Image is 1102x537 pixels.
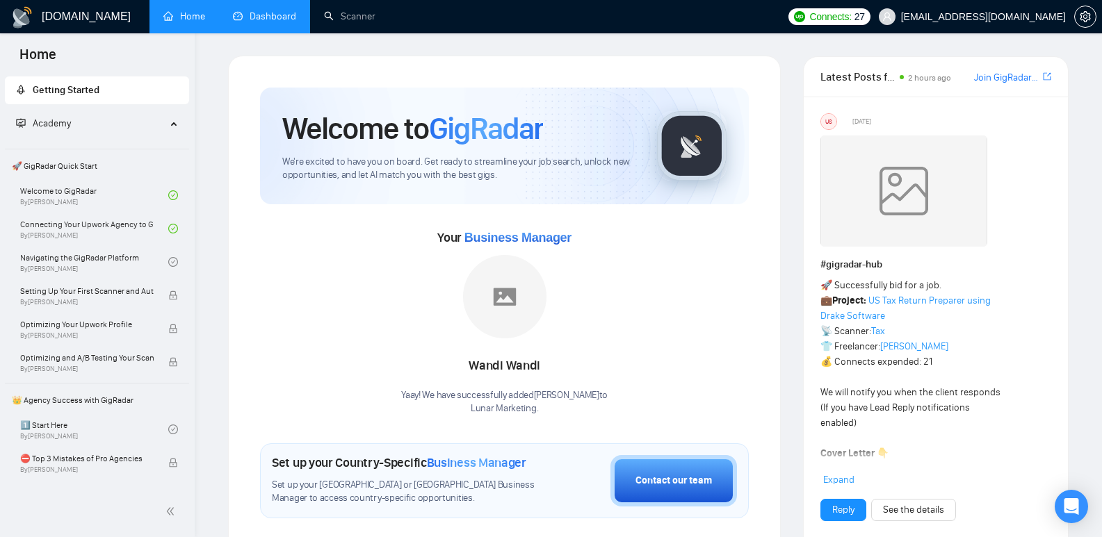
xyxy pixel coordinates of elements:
span: Optimizing and A/B Testing Your Scanner for Better Results [20,351,154,365]
a: Join GigRadar Slack Community [974,70,1040,85]
span: lock [168,290,178,300]
span: setting [1075,11,1096,22]
div: Wandi Wandi [401,354,608,378]
span: GigRadar [429,110,543,147]
strong: Project: [832,295,866,306]
button: See the details [871,499,956,521]
h1: Welcome to [282,110,543,147]
span: Expand [823,474,854,486]
p: Lunar Marketing . [401,402,608,415]
span: lock [168,458,178,468]
div: Yaay! We have successfully added [PERSON_NAME] to [401,389,608,415]
span: lock [168,324,178,333]
a: Navigating the GigRadar PlatformBy[PERSON_NAME] [20,247,168,277]
a: dashboardDashboard [233,10,296,22]
strong: Cover Letter 👇 [820,447,889,459]
span: export [1043,71,1051,82]
button: Reply [820,499,866,521]
span: 2 hours ago [908,73,951,83]
img: upwork-logo.png [794,11,805,22]
span: Your [437,230,572,245]
a: setting [1074,11,1096,22]
span: lock [168,357,178,367]
span: Getting Started [33,84,99,96]
a: Reply [832,502,854,518]
h1: Set up your Country-Specific [272,455,526,470]
span: By [PERSON_NAME] [20,331,154,340]
a: export [1043,70,1051,83]
button: Contact our team [610,455,737,506]
span: check-circle [168,224,178,233]
span: 🌚 Rookie Traps for New Agencies [20,485,154,499]
span: Business Manager [464,231,572,245]
li: Getting Started [5,76,189,104]
span: Academy [33,117,71,129]
span: check-circle [168,190,178,200]
span: Set up your [GEOGRAPHIC_DATA] or [GEOGRAPHIC_DATA] Business Manager to access country-specific op... [272,479,541,505]
img: logo [11,6,33,28]
span: Setting Up Your First Scanner and Auto-Bidder [20,284,154,298]
span: Home [8,44,67,74]
a: searchScanner [324,10,375,22]
a: [PERSON_NAME] [880,340,948,352]
span: Academy [16,117,71,129]
div: US [821,114,836,129]
span: ⛔ Top 3 Mistakes of Pro Agencies [20,452,154,465]
a: Welcome to GigRadarBy[PERSON_NAME] [20,180,168,210]
span: 🚀 GigRadar Quick Start [6,152,188,180]
span: By [PERSON_NAME] [20,298,154,306]
span: check-circle [168,257,178,267]
span: double-left [165,504,179,518]
a: Connecting Your Upwork Agency to GigRadarBy[PERSON_NAME] [20,213,168,244]
a: US Tax Return Preparer using Drake Software [820,295,991,322]
a: homeHome [163,10,205,22]
img: placeholder.png [463,255,546,338]
span: Connects: [809,9,851,24]
button: setting [1074,6,1096,28]
img: gigradar-logo.png [657,111,727,181]
div: Open Intercom Messenger [1055,490,1088,523]
span: 27 [854,9,865,24]
span: check-circle [168,424,178,434]
a: See the details [883,502,944,518]
h1: # gigradar-hub [820,257,1051,272]
span: Latest Posts from the GigRadar Community [820,68,896,85]
span: user [882,12,892,22]
span: [DATE] [852,115,871,128]
span: By [PERSON_NAME] [20,365,154,373]
span: 👑 Agency Success with GigRadar [6,386,188,414]
img: weqQh+iSagEgQAAAABJRU5ErkJggg== [820,135,987,247]
span: rocket [16,85,26,94]
span: Business Manager [427,455,526,470]
a: Tax [871,325,885,337]
span: Optimizing Your Upwork Profile [20,317,154,331]
div: Contact our team [635,473,712,488]
span: fund-projection-screen [16,118,26,128]
a: 1️⃣ Start HereBy[PERSON_NAME] [20,414,168,445]
span: By [PERSON_NAME] [20,465,154,474]
span: We're excited to have you on board. Get ready to streamline your job search, unlock new opportuni... [282,156,635,182]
